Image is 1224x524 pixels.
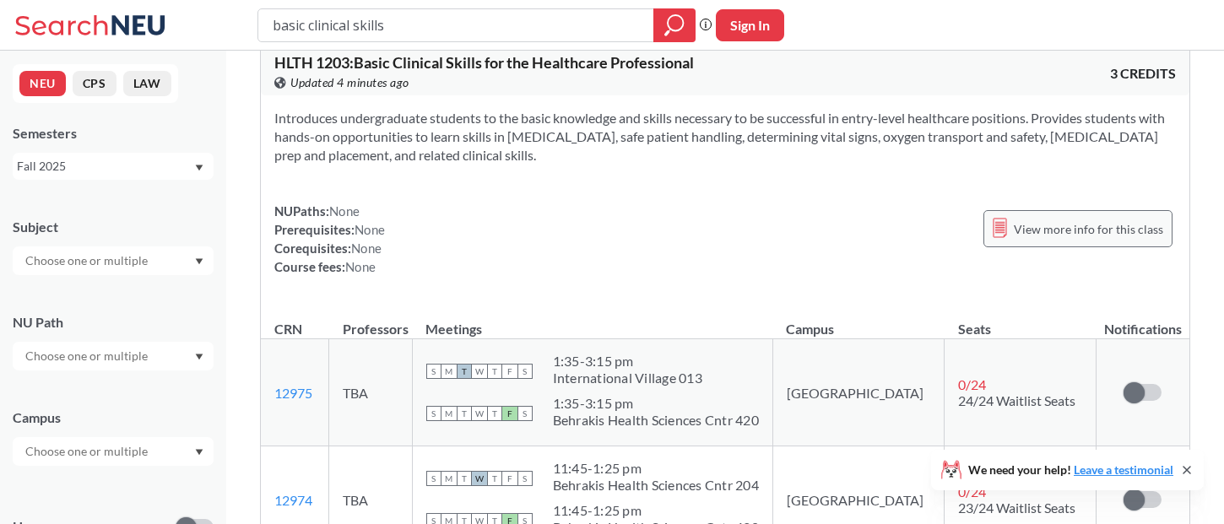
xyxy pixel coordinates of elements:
[553,353,702,370] div: 1:35 - 3:15 pm
[553,460,759,477] div: 11:45 - 1:25 pm
[73,71,116,96] button: CPS
[945,303,1097,339] th: Seats
[345,259,376,274] span: None
[351,240,382,256] span: None
[13,218,214,236] div: Subject
[17,251,159,271] input: Choose one or multiple
[772,303,945,339] th: Campus
[472,364,487,379] span: W
[968,464,1173,476] span: We need your help!
[1074,462,1173,477] a: Leave a testimonial
[553,477,759,494] div: Behrakis Health Sciences Cntr 204
[274,320,302,338] div: CRN
[457,364,472,379] span: T
[664,14,685,37] svg: magnifying glass
[441,364,457,379] span: M
[195,258,203,265] svg: Dropdown arrow
[553,502,759,519] div: 11:45 - 1:25 pm
[553,412,759,429] div: Behrakis Health Sciences Cntr 420
[441,406,457,421] span: M
[195,449,203,456] svg: Dropdown arrow
[1014,219,1163,240] span: View more info for this class
[502,406,517,421] span: F
[274,385,312,401] a: 12975
[274,109,1176,165] section: Introduces undergraduate students to the basic knowledge and skills necessary to be successful in...
[517,471,533,486] span: S
[274,53,694,72] span: HLTH 1203 : Basic Clinical Skills for the Healthcare Professional
[457,471,472,486] span: T
[329,303,412,339] th: Professors
[502,471,517,486] span: F
[19,71,66,96] button: NEU
[958,376,986,392] span: 0 / 24
[426,364,441,379] span: S
[958,392,1075,408] span: 24/24 Waitlist Seats
[13,437,214,466] div: Dropdown arrow
[426,471,441,486] span: S
[355,222,385,237] span: None
[13,342,214,370] div: Dropdown arrow
[17,346,159,366] input: Choose one or multiple
[195,165,203,171] svg: Dropdown arrow
[426,406,441,421] span: S
[17,157,193,176] div: Fall 2025
[472,406,487,421] span: W
[123,71,171,96] button: LAW
[290,73,409,92] span: Updated 4 minutes ago
[487,364,502,379] span: T
[1110,64,1176,83] span: 3 CREDITS
[487,471,502,486] span: T
[13,408,214,427] div: Campus
[274,202,385,276] div: NUPaths: Prerequisites: Corequisites: Course fees:
[487,406,502,421] span: T
[553,370,702,386] div: International Village 013
[195,354,203,360] svg: Dropdown arrow
[553,395,759,412] div: 1:35 - 3:15 pm
[274,492,312,508] a: 12974
[772,339,945,446] td: [GEOGRAPHIC_DATA]
[457,406,472,421] span: T
[502,364,517,379] span: F
[958,483,986,500] span: 0 / 24
[472,471,487,486] span: W
[441,471,457,486] span: M
[13,313,214,332] div: NU Path
[329,203,360,219] span: None
[517,364,533,379] span: S
[517,406,533,421] span: S
[13,153,214,180] div: Fall 2025Dropdown arrow
[13,246,214,275] div: Dropdown arrow
[716,9,784,41] button: Sign In
[329,339,412,446] td: TBA
[17,441,159,462] input: Choose one or multiple
[271,11,642,40] input: Class, professor, course number, "phrase"
[653,8,696,42] div: magnifying glass
[1097,303,1189,339] th: Notifications
[412,303,772,339] th: Meetings
[958,500,1075,516] span: 23/24 Waitlist Seats
[13,124,214,143] div: Semesters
